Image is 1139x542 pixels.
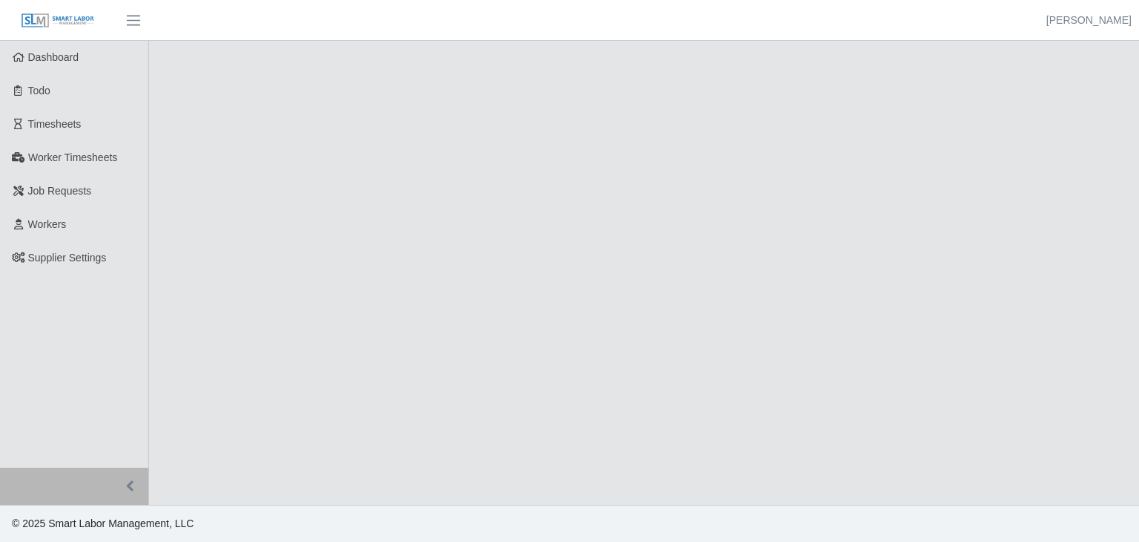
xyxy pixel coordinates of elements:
span: Job Requests [28,185,92,197]
span: Supplier Settings [28,252,107,264]
img: SLM Logo [21,13,95,29]
span: Dashboard [28,51,79,63]
span: Workers [28,218,67,230]
span: © 2025 Smart Labor Management, LLC [12,517,194,529]
a: [PERSON_NAME] [1046,13,1132,28]
span: Todo [28,85,50,97]
span: Timesheets [28,118,82,130]
span: Worker Timesheets [28,151,117,163]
